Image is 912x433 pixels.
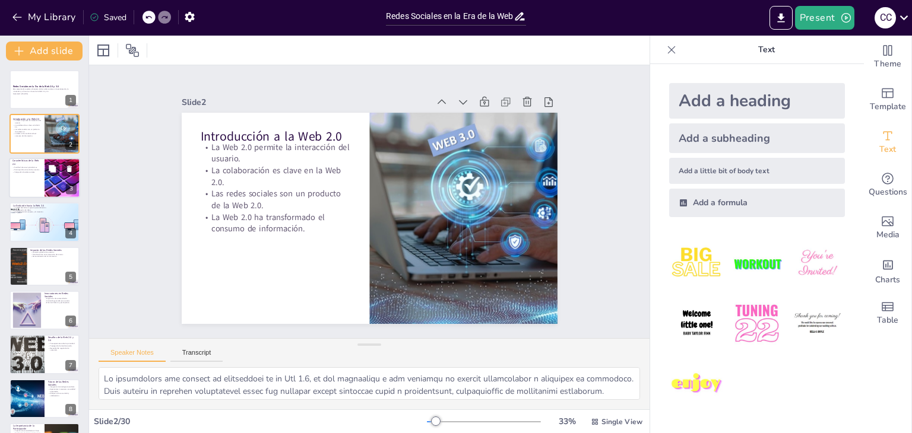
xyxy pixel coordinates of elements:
[9,8,81,27] button: My Library
[125,43,140,58] span: Position
[879,143,896,156] span: Text
[9,202,80,241] div: 4
[864,292,911,335] div: Add a table
[386,8,514,25] input: Insert title
[65,228,76,238] div: 4
[30,253,76,256] p: Transformación en la interacción de marcas.
[13,119,41,123] p: La Web 2.0 permite la interacción del usuario.
[65,272,76,282] div: 5
[200,165,350,188] p: La colaboración es clave en la Web 2.0.
[30,251,76,253] p: Conexión global entre usuarios.
[864,78,911,121] div: Add ready made slides
[9,70,80,109] div: 1
[669,158,845,184] div: Add a little bit of body text
[864,36,911,78] div: Change the overall theme
[13,85,59,88] strong: Redes Sociales en la Era de la Web 2.0 y 3.0
[200,128,350,146] p: Introducción a la Web 2.0
[729,296,784,351] img: 5.jpeg
[9,379,80,418] div: 8
[65,139,76,150] div: 2
[6,42,83,61] button: Add slide
[200,188,350,211] p: Las redes sociales son un producto de la Web 2.0.
[669,296,724,351] img: 4.jpeg
[182,97,429,108] div: Slide 2
[170,349,223,362] button: Transcript
[13,211,76,214] p: Comprensión del contexto y la intención.
[99,367,640,400] textarea: Lo ipsumdolors ame consect ad elitseddoei te in Utl 1.6, et dol magnaaliqu e adm veniamqu no exer...
[12,159,41,165] p: Características de la Web 2.0
[65,95,76,106] div: 1
[200,141,350,164] p: La Web 2.0 permite la interacción del usuario.
[99,349,166,362] button: Speaker Notes
[30,248,76,251] p: Impacto de las Redes Sociales
[869,186,907,199] span: Questions
[9,247,80,286] div: 5
[9,114,80,153] div: 2
[45,300,76,302] p: Contenido generado por usuarios.
[12,171,41,173] p: Integración de redes sociales.
[13,128,41,132] p: Las redes sociales son un producto de la Web 2.0.
[864,206,911,249] div: Add images, graphics, shapes or video
[48,343,76,345] p: Preocupaciones sobre la privacidad.
[94,41,113,60] div: Layout
[45,292,76,298] p: Innovaciones en Redes Sociales
[795,6,854,30] button: Present
[48,347,76,351] p: Necesidad de regulación de contenido.
[13,132,41,136] p: La Web 2.0 ha transformado el consumo de información.
[875,7,896,28] div: C C
[65,404,76,415] div: 8
[12,166,41,168] p: Facilidad de uso en plataformas.
[13,424,41,431] p: La Importancia de la Participación
[9,158,80,198] div: 3
[553,416,581,427] div: 33 %
[729,236,784,291] img: 2.jpeg
[62,161,77,176] button: Delete Slide
[48,388,76,392] p: Experiencias inmersivas con realidad aumentada.
[13,124,41,128] p: La colaboración es clave en la Web 2.0.
[48,345,76,348] p: Propagación de desinformación.
[769,6,793,30] button: Export to PowerPoint
[864,164,911,206] div: Get real-time input from your audience
[13,117,41,120] p: Introducción a la Web 2.0
[65,360,76,371] div: 7
[45,302,76,304] p: Entorno dinámico y participativo.
[48,380,76,387] p: Futuro de las Redes Sociales
[876,228,900,241] span: Media
[13,93,76,95] p: Generated with [URL]
[669,83,845,119] div: Add a heading
[669,236,724,291] img: 1.jpeg
[200,211,350,234] p: La Web 2.0 ha transformado el consumo de información.
[790,296,845,351] img: 6.jpeg
[874,58,901,71] span: Theme
[875,273,900,286] span: Charts
[790,236,845,291] img: 3.jpeg
[66,183,77,194] div: 3
[90,12,126,23] div: Saved
[870,100,906,113] span: Template
[9,291,80,330] div: 6
[13,209,76,211] p: Interconexión de datos.
[601,417,642,426] span: Single View
[48,392,76,396] p: Enfoque en la comunidad y colaboración.
[13,430,41,432] p: Creación de comunidades en línea.
[30,255,76,257] p: Democratización de la información.
[94,416,427,427] div: Slide 2 / 30
[669,356,724,412] img: 7.jpeg
[875,6,896,30] button: C C
[864,249,911,292] div: Add charts and graphs
[65,316,76,326] div: 6
[13,88,76,93] p: Esta presentación explora el impacto de las redes sociales en la participación, la innovación y e...
[864,121,911,164] div: Add text boxes
[13,207,76,209] p: La Web Semántica mejora la personalización.
[669,123,845,153] div: Add a subheading
[681,36,852,64] p: Text
[13,204,76,208] p: La Evolución hacia la Web 3.0
[48,386,76,388] p: Integración de inteligencia artificial.
[669,189,845,217] div: Add a formula
[45,161,59,176] button: Duplicate Slide
[45,297,76,300] p: Algoritmos de recomendación.
[877,314,898,327] span: Table
[12,168,41,171] p: Participación activa de los usuarios.
[9,335,80,374] div: 7
[48,336,76,342] p: Desafíos de la Web 2.0 y 3.0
